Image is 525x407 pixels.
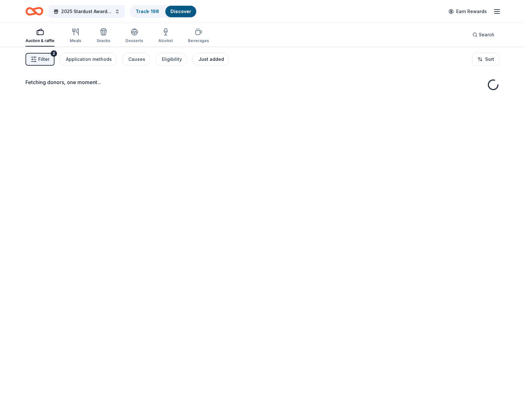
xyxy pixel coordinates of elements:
span: Sort [485,55,494,63]
button: Eligibility [155,53,187,66]
button: Just added [192,53,229,66]
div: Application methods [66,55,112,63]
div: Fetching donors, one moment... [25,78,500,86]
div: 2 [51,50,57,57]
div: Alcohol [158,38,173,43]
button: Alcohol [158,25,173,47]
button: Meals [70,25,81,47]
button: 2025 Stardust Awards & Gala [48,5,125,18]
div: Beverages [188,38,209,43]
button: Track· 198Discover [130,5,197,18]
button: Sort [472,53,500,66]
button: Application methods [60,53,117,66]
div: Meals [70,38,81,43]
button: Beverages [188,25,209,47]
button: Causes [122,53,150,66]
span: 2025 Stardust Awards & Gala [61,8,112,15]
div: Eligibility [162,55,182,63]
span: Search [479,31,494,39]
button: Desserts [126,25,143,47]
div: Snacks [97,38,110,43]
button: Snacks [97,25,110,47]
button: Filter2 [25,53,54,66]
div: Causes [128,55,145,63]
div: Desserts [126,38,143,43]
button: Search [467,28,500,41]
span: Filter [38,55,49,63]
a: Discover [170,9,191,14]
button: Auction & raffle [25,25,54,47]
a: Earn Rewards [445,6,491,17]
div: Auction & raffle [25,38,54,43]
a: Home [25,4,43,19]
div: Just added [198,55,224,63]
a: Track· 198 [136,9,159,14]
